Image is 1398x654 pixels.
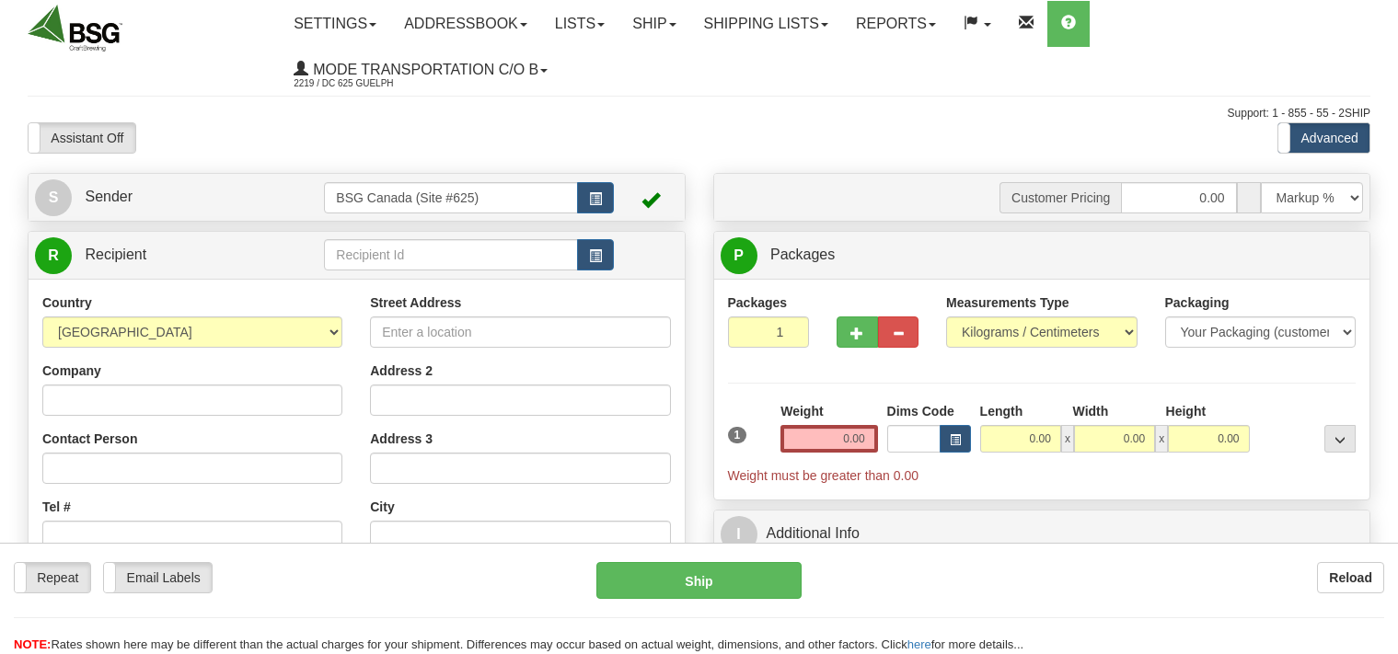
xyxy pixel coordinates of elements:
[370,361,433,380] label: Address 2
[35,237,72,274] span: R
[29,123,135,153] label: Assistant Off
[390,1,541,47] a: Addressbook
[370,498,394,516] label: City
[596,562,802,599] button: Ship
[1073,402,1109,420] label: Width
[42,430,137,448] label: Contact Person
[294,75,432,93] span: 2219 / DC 625 Guelph
[728,293,788,312] label: Packages
[1165,293,1230,312] label: Packaging
[28,106,1370,121] div: Support: 1 - 855 - 55 - 2SHIP
[280,1,390,47] a: Settings
[1324,425,1356,453] div: ...
[14,637,51,651] span: NOTE:
[728,427,747,443] span: 1
[1278,123,1369,153] label: Advanced
[1356,233,1396,420] iframe: chat widget
[35,236,292,274] a: R Recipient
[1329,570,1372,585] b: Reload
[85,247,146,262] span: Recipient
[42,293,92,312] label: Country
[280,47,561,93] a: Mode Transportation c/o B 2219 / DC 625 Guelph
[104,563,212,592] label: Email Labels
[35,179,72,216] span: S
[999,182,1121,213] span: Customer Pricing
[780,402,823,420] label: Weight
[980,402,1023,420] label: Length
[887,402,954,420] label: Dims Code
[324,239,577,270] input: Recipient Id
[721,237,757,274] span: P
[770,247,835,262] span: Packages
[1061,425,1074,453] span: x
[618,1,689,47] a: Ship
[728,468,919,483] span: Weight must be greater than 0.00
[842,1,950,47] a: Reports
[308,62,538,77] span: Mode Transportation c/o B
[42,361,101,380] label: Company
[28,5,122,52] img: logo2219.jpg
[370,430,433,448] label: Address 3
[946,293,1069,312] label: Measurements Type
[1155,425,1168,453] span: x
[42,498,71,516] label: Tel #
[721,516,757,553] span: I
[1166,402,1207,420] label: Height
[721,515,1364,553] a: IAdditional Info
[15,563,90,592] label: Repeat
[324,182,577,213] input: Sender Id
[690,1,842,47] a: Shipping lists
[907,637,931,651] a: here
[721,236,1364,274] a: P Packages
[85,189,133,204] span: Sender
[370,316,670,348] input: Enter a location
[1317,562,1384,593] button: Reload
[370,293,461,312] label: Street Address
[35,178,324,216] a: S Sender
[541,1,618,47] a: Lists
